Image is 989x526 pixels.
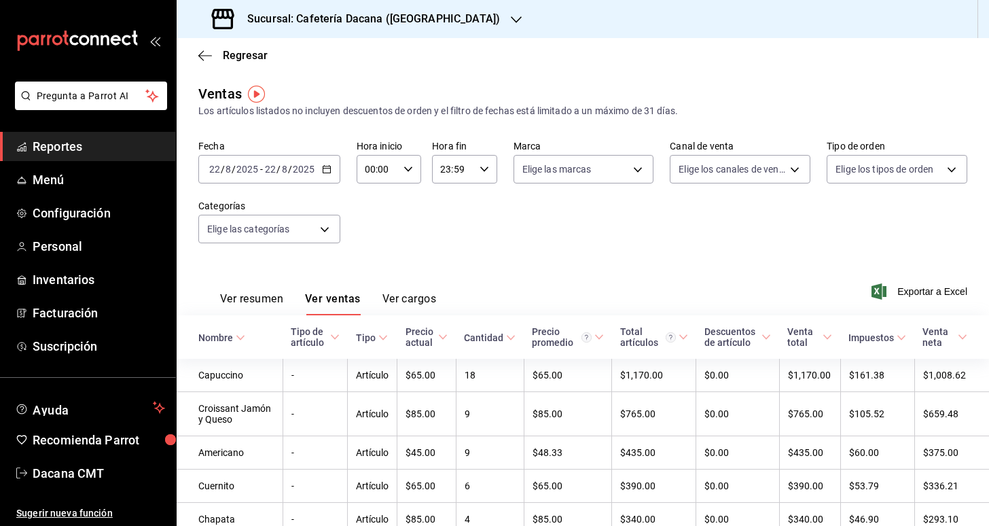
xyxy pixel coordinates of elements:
[232,164,236,175] span: /
[532,326,592,348] div: Precio promedio
[236,164,259,175] input: ----
[223,49,268,62] span: Regresar
[840,392,914,436] td: $105.52
[514,141,654,151] label: Marca
[198,332,233,343] div: Nombre
[236,11,500,27] h3: Sucursal: Cafetería Dacana ([GEOGRAPHIC_DATA])
[198,49,268,62] button: Regresar
[704,326,772,348] span: Descuentos de artículo
[848,332,894,343] div: Impuestos
[532,326,604,348] span: Precio promedio
[456,359,524,392] td: 18
[177,359,283,392] td: Capuccino
[666,332,676,343] svg: El total artículos considera cambios de precios en los artículos así como costos adicionales por ...
[612,359,696,392] td: $1,170.00
[704,326,759,348] div: Descuentos de artículo
[406,326,436,348] div: Precio actual
[356,332,388,343] span: Tipo
[464,332,503,343] div: Cantidad
[33,464,165,483] span: Dacana CMT
[10,99,167,113] a: Pregunta a Parrot AI
[456,392,524,436] td: 9
[432,141,497,151] label: Hora fin
[612,392,696,436] td: $765.00
[696,392,780,436] td: $0.00
[670,141,810,151] label: Canal de venta
[922,326,967,348] span: Venta neta
[787,326,820,348] div: Venta total
[276,164,281,175] span: /
[348,470,397,503] td: Artículo
[16,506,165,521] span: Sugerir nueva función
[177,392,283,436] td: Croissant Jamón y Queso
[679,162,785,176] span: Elige los canales de venta
[209,164,221,175] input: --
[225,164,232,175] input: --
[33,304,165,322] span: Facturación
[524,359,612,392] td: $65.00
[356,332,376,343] div: Tipo
[348,392,397,436] td: Artículo
[524,436,612,470] td: $48.33
[456,436,524,470] td: 9
[348,436,397,470] td: Artículo
[456,470,524,503] td: 6
[37,89,146,103] span: Pregunta a Parrot AI
[779,470,840,503] td: $390.00
[840,359,914,392] td: $161.38
[288,164,292,175] span: /
[291,326,327,348] div: Tipo de artículo
[779,359,840,392] td: $1,170.00
[787,326,832,348] span: Venta total
[281,164,288,175] input: --
[33,431,165,449] span: Recomienda Parrot
[221,164,225,175] span: /
[33,237,165,256] span: Personal
[15,82,167,110] button: Pregunta a Parrot AI
[874,283,967,300] button: Exportar a Excel
[305,292,361,315] button: Ver ventas
[220,292,283,315] button: Ver resumen
[922,326,955,348] div: Venta neta
[522,162,592,176] span: Elige las marcas
[220,292,436,315] div: navigation tabs
[397,470,456,503] td: $65.00
[198,332,245,343] span: Nombre
[283,470,347,503] td: -
[696,436,780,470] td: $0.00
[177,436,283,470] td: Americano
[292,164,315,175] input: ----
[840,436,914,470] td: $60.00
[779,436,840,470] td: $435.00
[397,359,456,392] td: $65.00
[696,470,780,503] td: $0.00
[612,470,696,503] td: $390.00
[779,392,840,436] td: $765.00
[177,470,283,503] td: Cuernito
[348,359,397,392] td: Artículo
[464,332,516,343] span: Cantidad
[914,392,989,436] td: $659.48
[612,436,696,470] td: $435.00
[696,359,780,392] td: $0.00
[33,337,165,355] span: Suscripción
[33,400,147,416] span: Ayuda
[149,35,160,46] button: open_drawer_menu
[840,470,914,503] td: $53.79
[33,137,165,156] span: Reportes
[914,470,989,503] td: $336.21
[914,359,989,392] td: $1,008.62
[33,204,165,222] span: Configuración
[198,201,340,211] label: Categorías
[406,326,448,348] span: Precio actual
[33,270,165,289] span: Inventarios
[397,392,456,436] td: $85.00
[827,141,967,151] label: Tipo de orden
[524,470,612,503] td: $65.00
[260,164,263,175] span: -
[198,104,967,118] div: Los artículos listados no incluyen descuentos de orden y el filtro de fechas está limitado a un m...
[283,359,347,392] td: -
[198,141,340,151] label: Fecha
[264,164,276,175] input: --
